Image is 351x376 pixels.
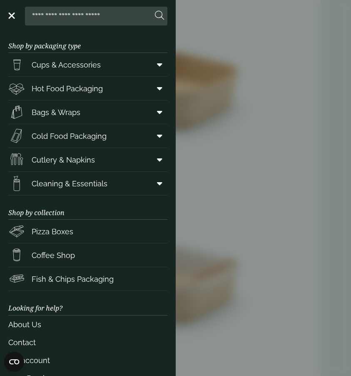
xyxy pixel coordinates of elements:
[8,223,25,240] img: Pizza_boxes.svg
[8,53,167,76] a: Cups & Accessories
[8,128,25,144] img: Sandwich_box.svg
[8,333,167,351] a: Contact
[8,124,167,148] a: Cold Food Packaging
[32,250,75,261] span: Coffee Shop
[8,243,167,267] a: Coffee Shop
[8,56,25,73] img: PintNhalf_cup.svg
[8,172,167,195] a: Cleaning & Essentials
[8,29,167,53] h3: Shop by packaging type
[8,104,25,120] img: Paper_carriers.svg
[32,107,80,118] span: Bags & Wraps
[8,77,167,100] a: Hot Food Packaging
[8,351,167,369] a: My account
[32,226,73,237] span: Pizza Boxes
[8,151,25,168] img: Cutlery.svg
[8,316,167,333] a: About Us
[8,220,167,243] a: Pizza Boxes
[8,80,25,97] img: Deli_box.svg
[8,175,25,192] img: open-wipe.svg
[4,352,24,372] button: Open CMP widget
[32,273,114,285] span: Fish & Chips Packaging
[32,178,107,189] span: Cleaning & Essentials
[8,291,167,315] h3: Looking for help?
[8,267,167,291] a: Fish & Chips Packaging
[8,247,25,263] img: HotDrink_paperCup.svg
[8,271,25,287] img: FishNchip_box.svg
[8,100,167,124] a: Bags & Wraps
[32,83,103,94] span: Hot Food Packaging
[8,148,167,171] a: Cutlery & Napkins
[8,196,167,220] h3: Shop by collection
[32,154,95,165] span: Cutlery & Napkins
[32,130,107,142] span: Cold Food Packaging
[32,59,101,70] span: Cups & Accessories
